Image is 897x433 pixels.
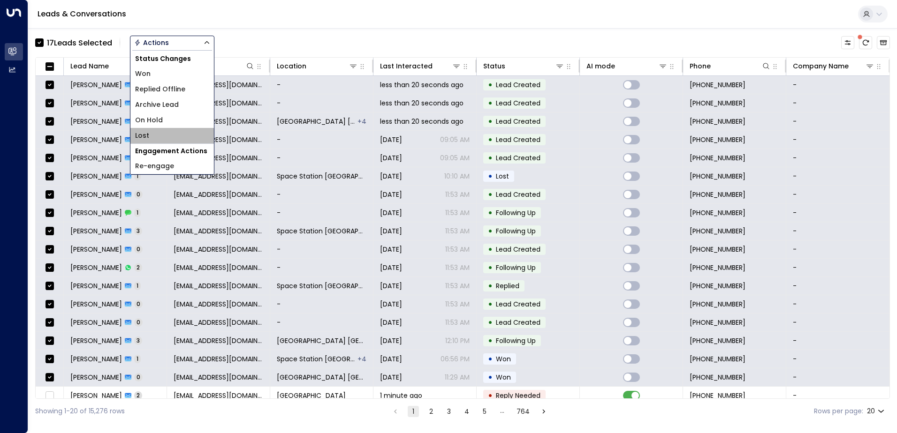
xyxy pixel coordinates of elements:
[174,373,263,382] span: charlsescott221@gmail.com
[174,135,263,144] span: charlsescott221@gmail.com
[270,295,373,313] td: -
[47,37,112,49] div: 17 Lead s Selected
[443,406,455,417] button: Go to page 3
[44,390,55,402] span: Toggle select row
[690,117,745,126] span: +447567890123
[461,406,472,417] button: Go to page 4
[488,388,493,403] div: •
[445,318,470,327] p: 11:53 AM
[135,84,185,94] span: Replied Offline
[70,60,109,72] div: Lead Name
[408,406,419,417] button: page 1
[70,318,122,327] span: Charles Scott
[488,187,493,202] div: •
[690,208,745,217] span: +447567890123
[174,263,263,272] span: charlsescott221@gmail.com
[445,299,470,309] p: 11:53 AM
[496,117,540,126] span: Lead Created
[793,60,874,72] div: Company Name
[786,332,889,350] td: -
[690,299,745,309] span: +447567890123
[44,134,55,146] span: Toggle select row
[130,52,214,66] h1: Status Changes
[690,281,745,291] span: +447567890123
[270,240,373,258] td: -
[690,226,745,236] span: +447567890123
[70,336,122,345] span: Charles Scott
[277,226,366,236] span: Space Station Banbury
[70,391,122,400] span: Gary Taylor
[270,94,373,112] td: -
[877,36,890,49] button: Archived Leads
[70,299,122,309] span: Charles Scott
[380,299,402,309] span: Aug 21, 2025
[690,60,771,72] div: Phone
[44,317,55,328] span: Toggle select row
[445,208,470,217] p: 11:53 AM
[70,263,122,272] span: Charles Scott
[35,406,125,416] div: Showing 1-20 of 15,276 rows
[488,205,493,221] div: •
[277,391,346,400] span: Space Station Stirchley
[444,172,470,181] p: 10:10 AM
[690,135,745,144] span: +447567890123
[496,208,536,217] span: Following Up
[174,318,263,327] span: charlsescott221@gmail.com
[134,300,143,308] span: 0
[270,259,373,276] td: -
[496,226,536,236] span: Following Up
[445,190,470,199] p: 11:53 AM
[786,350,889,368] td: -
[690,318,745,327] span: +447567890123
[586,60,668,72] div: AI mode
[786,112,889,130] td: -
[488,95,493,111] div: •
[134,245,143,253] span: 0
[380,354,402,364] span: Jul 06, 2025
[483,60,564,72] div: Status
[479,406,490,417] button: Go to page 5
[70,153,122,163] span: Charles Scott
[440,135,470,144] p: 09:05 AM
[70,226,122,236] span: Charles Scott
[488,296,493,312] div: •
[135,115,163,125] span: On Hold
[496,98,540,108] span: Lead Created
[174,336,263,345] span: charlsescott221@gmail.com
[440,153,470,163] p: 09:05 AM
[488,113,493,129] div: •
[786,167,889,185] td: -
[380,226,402,236] span: Aug 21, 2025
[270,76,373,94] td: -
[174,80,263,90] span: charlsescott221@gmail.com
[44,280,55,292] span: Toggle select row
[496,336,536,345] span: Following Up
[44,207,55,219] span: Toggle select row
[841,36,854,49] button: Customize
[380,190,402,199] span: Aug 21, 2025
[690,153,745,163] span: +447567890123
[389,405,550,417] nav: pagination navigation
[277,117,357,126] span: Space Station Kings Heath
[134,318,143,326] span: 0
[70,98,122,108] span: Charles Scott
[357,117,366,126] div: Space Station Solihull,Space Station Banbury,Space Station Swiss Cottage,Space Station Brentford
[786,94,889,112] td: -
[277,354,357,364] span: Space Station Brentford
[488,223,493,239] div: •
[70,135,122,144] span: Charles Scott
[134,227,142,235] span: 3
[174,245,263,254] span: charlsescott221@gmail.com
[496,172,509,181] span: Lost
[380,135,402,144] span: Sep 02, 2025
[496,153,540,163] span: Lead Created
[44,335,55,347] span: Toggle select row
[270,149,373,167] td: -
[786,277,889,295] td: -
[445,226,470,236] p: 11:53 AM
[445,263,470,272] p: 11:53 AM
[786,76,889,94] td: -
[380,336,402,345] span: Aug 03, 2025
[70,245,122,254] span: Charles Scott
[690,172,745,181] span: +447567890123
